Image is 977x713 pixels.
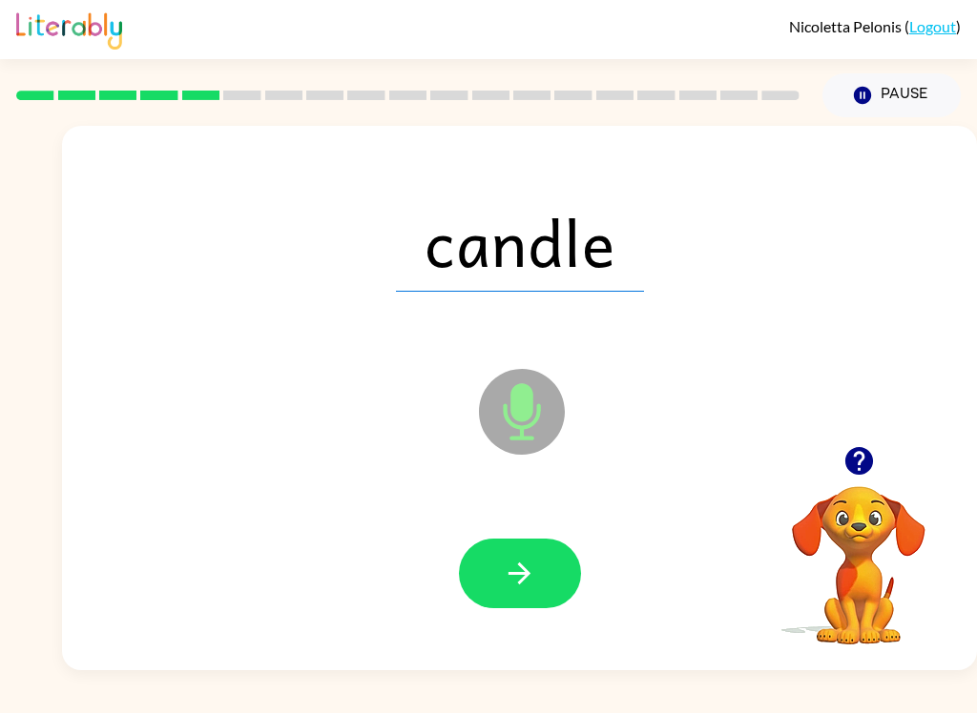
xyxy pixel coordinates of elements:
button: Pause [822,73,961,117]
video: Your browser must support playing .mp4 files to use Literably. Please try using another browser. [763,457,954,647]
img: Literably [16,8,122,50]
a: Logout [909,17,956,35]
span: Nicoletta Pelonis [789,17,904,35]
div: ( ) [789,17,961,35]
span: candle [396,193,644,292]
